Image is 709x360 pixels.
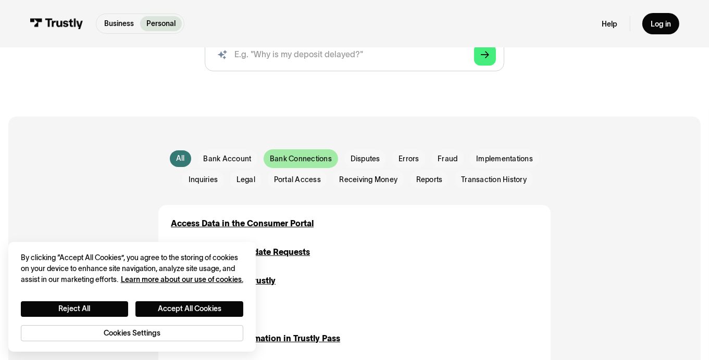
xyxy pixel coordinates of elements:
a: Help [602,19,617,29]
a: More information about your privacy, opens in a new tab [121,275,243,284]
span: Fraud [438,154,457,164]
span: Receiving Money [340,175,398,185]
span: Legal [237,175,255,185]
span: Portal Access [274,175,321,185]
a: Business [98,16,141,31]
button: Cookies Settings [21,325,244,342]
form: Email Form [158,149,550,188]
p: Business [104,18,134,29]
a: All [170,150,191,167]
button: Accept All Cookies [135,301,243,317]
p: Personal [146,18,176,29]
div: By clicking “Accept All Cookies”, you agree to the storing of cookies on your device to enhance s... [21,252,244,285]
div: Privacy [21,252,244,341]
a: Personal [140,16,182,31]
form: Search [205,38,504,71]
img: Trustly Logo [30,18,83,30]
span: Implementations [476,154,533,164]
div: All [176,153,185,164]
a: Log in [642,13,679,35]
span: Transaction History [461,175,527,185]
div: Cookie banner [8,242,256,352]
span: Reports [416,175,443,185]
button: Reject All [21,301,129,317]
input: search [205,38,504,71]
span: Bank Connections [270,154,332,164]
span: Bank Account [203,154,251,164]
span: Disputes [351,154,380,164]
span: Errors [399,154,419,164]
span: Inquiries [189,175,218,185]
a: Access Data in the Consumer Portal [171,217,314,230]
div: Log in [651,19,671,29]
